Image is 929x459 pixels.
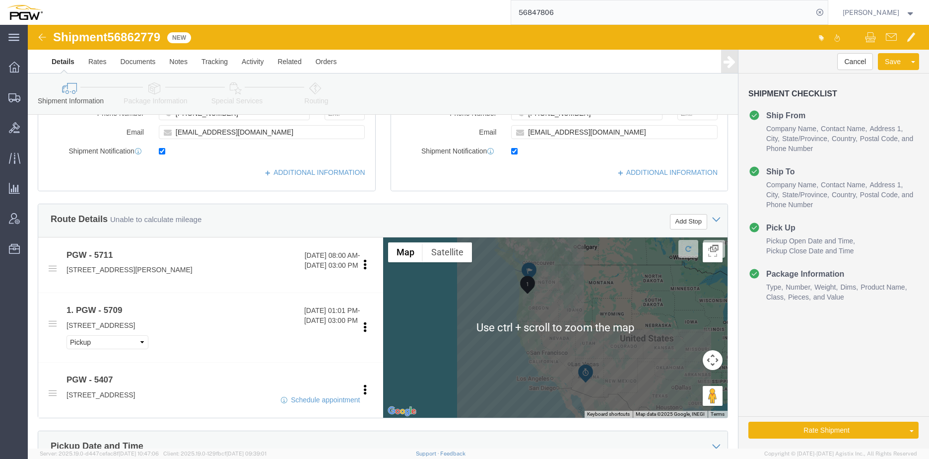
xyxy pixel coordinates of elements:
a: Support [416,451,441,457]
input: Search for shipment number, reference number [511,0,813,24]
span: Jesse Dawson [843,7,899,18]
span: Client: 2025.19.0-129fbcf [163,451,266,457]
button: [PERSON_NAME] [842,6,916,18]
img: logo [7,5,43,20]
a: Feedback [440,451,465,457]
span: Server: 2025.19.0-d447cefac8f [40,451,159,457]
span: Copyright © [DATE]-[DATE] Agistix Inc., All Rights Reserved [764,450,917,458]
span: [DATE] 09:39:01 [226,451,266,457]
span: [DATE] 10:47:06 [119,451,159,457]
iframe: FS Legacy Container [28,25,929,449]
